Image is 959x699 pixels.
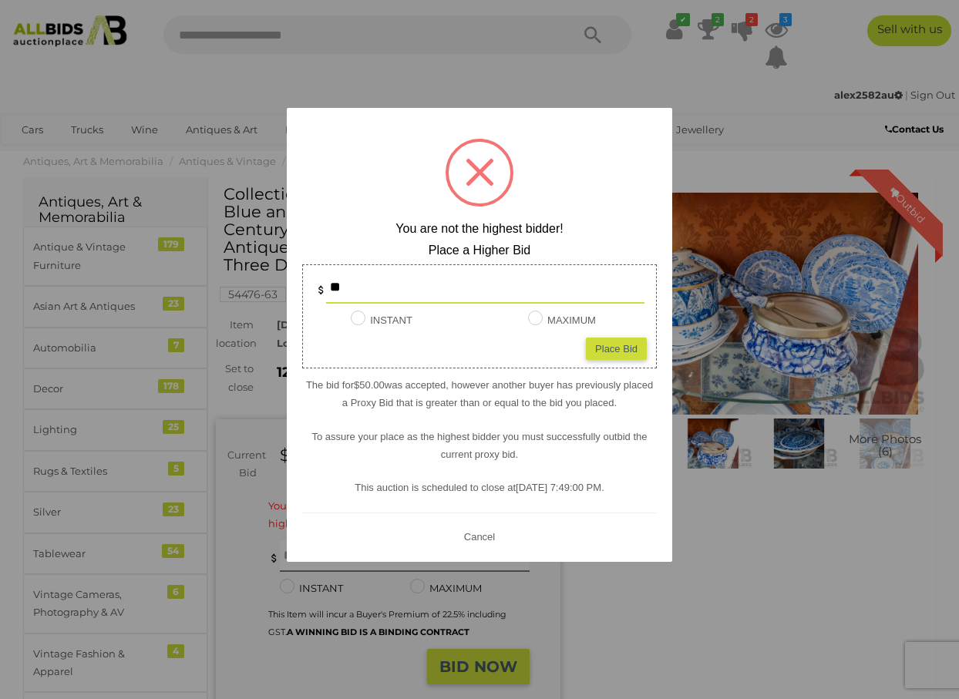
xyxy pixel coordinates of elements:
label: INSTANT [351,311,412,329]
h2: You are not the highest bidder! [302,222,657,236]
div: Place Bid [586,337,647,359]
span: [DATE] 7:49:00 PM [516,482,601,493]
h2: Place a Higher Bid [302,243,657,257]
p: This auction is scheduled to close at . [302,479,657,496]
button: Cancel [459,526,500,546]
p: To assure your place as the highest bidder you must successfully outbid the current proxy bid. [302,427,657,463]
span: $50.00 [354,378,385,390]
label: MAXIMUM [528,311,596,329]
p: The bid for was accepted, however another buyer has previously placed a Proxy Bid that is greater... [302,375,657,412]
